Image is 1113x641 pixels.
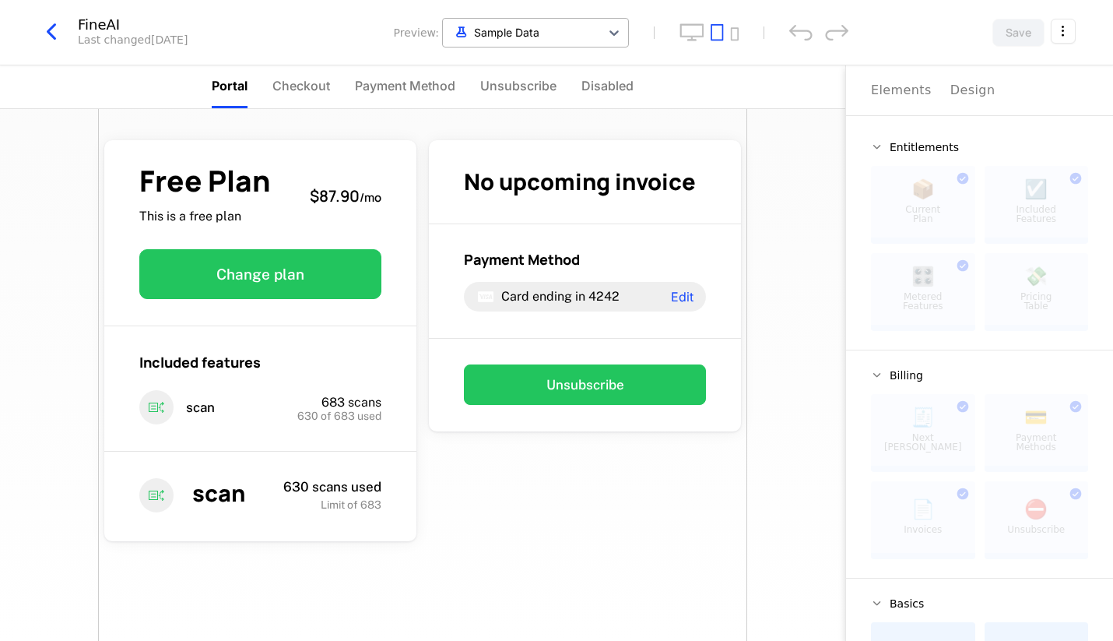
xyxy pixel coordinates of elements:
div: Elements [871,81,932,100]
span: Checkout [272,76,330,95]
button: desktop [679,23,704,41]
span: Payment Method [355,76,455,95]
div: Design [950,81,995,100]
div: redo [825,24,848,41]
span: Portal [212,76,248,95]
div: Last changed [DATE] [78,32,188,48]
div: Choose Sub Page [871,65,1088,115]
button: mobile [730,27,739,41]
div: FineAI [78,18,188,32]
span: Entitlements [890,142,959,153]
span: Limit of 683 [321,498,381,511]
span: No upcoming invoice [464,166,696,197]
span: Preview: [394,25,439,41]
span: Edit [671,291,693,303]
button: Save [992,19,1045,47]
span: scan [192,477,245,509]
button: Unsubscribe [464,365,706,405]
button: Select action [1051,19,1076,44]
span: Unsubscribe [480,76,556,95]
sub: / mo [360,189,381,206]
i: entitlements [139,390,174,424]
span: This is a free plan [139,208,271,225]
span: Free Plan [139,167,271,195]
span: 4242 [588,289,620,304]
i: entitlements [139,478,174,512]
span: 683 scans [321,395,381,410]
span: Payment Method [464,250,580,269]
button: tablet [711,23,724,41]
span: scan [186,399,215,417]
span: 630 scans used [283,479,381,495]
span: Included features [139,353,261,372]
i: visa [476,287,495,306]
span: Basics [890,598,924,609]
span: $87.90 [310,185,360,206]
span: Billing [890,370,923,381]
button: Change plan [139,249,381,299]
span: Card ending in [501,289,585,304]
div: undo [789,24,813,41]
span: 630 of 683 used [297,410,381,421]
span: Disabled [581,76,634,95]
